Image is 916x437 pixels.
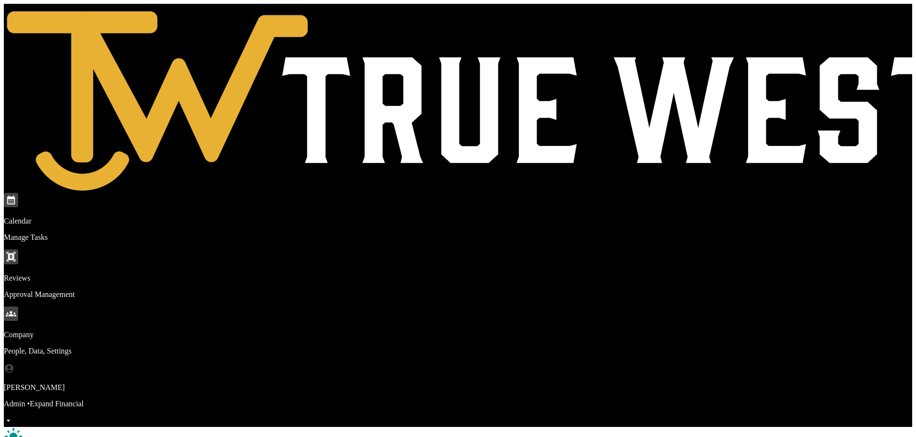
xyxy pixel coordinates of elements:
p: [PERSON_NAME] [4,383,912,392]
p: People, Data, Settings [4,347,912,355]
p: Approval Management [4,290,912,299]
p: Manage Tasks [4,233,912,242]
iframe: Open customer support [885,405,911,431]
p: Admin • Expand Financial [4,400,912,408]
p: Reviews [4,274,912,283]
p: Company [4,331,912,339]
p: Calendar [4,217,912,225]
